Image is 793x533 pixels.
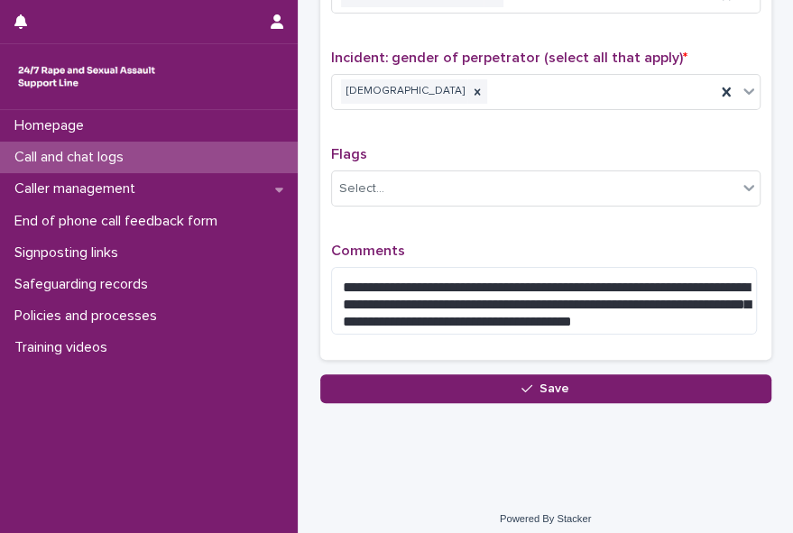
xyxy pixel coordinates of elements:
[7,117,98,134] p: Homepage
[339,179,384,198] div: Select...
[500,513,591,524] a: Powered By Stacker
[331,244,405,258] span: Comments
[7,339,122,356] p: Training videos
[14,59,159,95] img: rhQMoQhaT3yELyF149Cw
[7,276,162,293] p: Safeguarding records
[320,374,771,403] button: Save
[539,382,569,395] span: Save
[7,213,232,230] p: End of phone call feedback form
[331,147,367,161] span: Flags
[7,308,171,325] p: Policies and processes
[7,180,150,198] p: Caller management
[7,244,133,262] p: Signposting links
[331,51,687,65] span: Incident: gender of perpetrator (select all that apply)
[7,149,138,166] p: Call and chat logs
[341,79,467,104] div: [DEMOGRAPHIC_DATA]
